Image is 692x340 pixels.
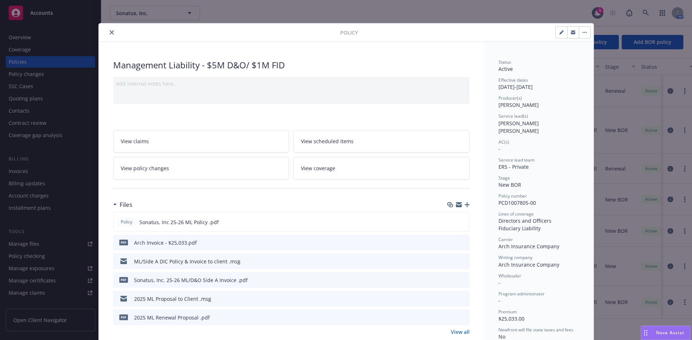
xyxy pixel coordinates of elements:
div: 2025 ML Proposal to Client .msg [134,295,211,303]
div: Files [113,200,132,209]
span: Arch Insurance Company [498,243,559,250]
span: [PERSON_NAME] [PERSON_NAME] [498,120,540,134]
a: View claims [113,130,289,153]
span: - [498,297,500,304]
button: preview file [460,314,467,321]
span: AC(s) [498,139,509,145]
span: Policy [119,219,134,225]
span: Active [498,65,513,72]
span: [PERSON_NAME] [498,101,539,108]
button: preview file [460,239,467,246]
button: preview file [460,258,467,265]
a: View all [451,328,470,336]
span: Service lead team [498,157,534,163]
span: Newfront will file state taxes and fees [498,327,573,333]
button: preview file [460,295,467,303]
div: [DATE] - [DATE] [498,77,579,91]
span: View coverage [301,164,335,172]
span: $25,033.00 [498,315,524,322]
span: View scheduled items [301,137,354,145]
a: View scheduled items [293,130,470,153]
button: download file [449,295,454,303]
a: View coverage [293,157,470,180]
span: - [498,279,500,286]
button: preview file [460,276,467,284]
div: Management Liability - $5M D&O/ $1M FID [113,59,470,71]
a: View policy changes [113,157,289,180]
button: download file [449,258,454,265]
button: download file [449,314,454,321]
span: ERS - Private [498,163,529,170]
button: download file [449,239,454,246]
div: Fiduciary Liability [498,225,579,232]
button: download file [449,276,454,284]
span: Premium [498,309,517,315]
span: Service lead(s) [498,113,528,119]
span: pdf [119,277,128,282]
span: Policy number [498,193,527,199]
span: Program administrator [498,291,545,297]
div: ML/Side A DIC Policy & Invoice to client .msg [134,258,240,265]
div: Arch Invoice - $25,033.pdf [134,239,197,246]
span: Wholesaler [498,273,521,279]
div: Drag to move [641,326,650,340]
div: Sonatus, Inc. 25-26 ML/D&O Side A Invoice .pdf [134,276,248,284]
span: Sonatus, Inc 25-26 ML Policy .pdf [139,218,219,226]
span: pdf [119,240,128,245]
span: - [498,145,500,152]
span: Policy [340,29,358,36]
div: Directors and Officers [498,217,579,225]
span: View claims [121,137,149,145]
span: Arch Insurance Company [498,261,559,268]
span: Status [498,59,511,65]
span: Writing company [498,254,532,260]
div: 2025 ML Renewal Proposal .pdf [134,314,210,321]
div: Add internal notes here... [116,80,467,87]
span: No [498,333,505,340]
button: Nova Assist [641,326,691,340]
span: Effective dates [498,77,528,83]
span: Carrier [498,236,513,242]
span: PCD1007805-00 [498,199,536,206]
span: Nova Assist [656,330,684,336]
span: Producer(s) [498,95,522,101]
button: close [107,28,116,37]
button: download file [448,218,454,226]
span: View policy changes [121,164,169,172]
span: Lines of coverage [498,211,534,217]
button: preview file [460,218,466,226]
h3: Files [120,200,132,209]
span: Stage [498,175,510,181]
span: New BOR [498,181,521,188]
span: pdf [119,314,128,320]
